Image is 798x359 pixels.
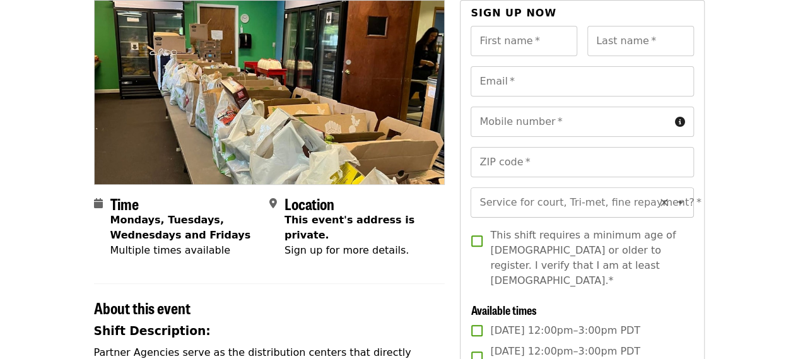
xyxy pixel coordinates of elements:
[110,214,251,241] strong: Mondays, Tuesdays, Wednesdays and Fridays
[269,197,277,209] i: map-marker-alt icon
[285,244,409,256] span: Sign up for more details.
[471,302,536,318] span: Available times
[471,147,693,177] input: ZIP code
[490,228,683,288] span: This shift requires a minimum age of [DEMOGRAPHIC_DATA] or older to register. I verify that I am ...
[672,194,689,211] button: Open
[94,324,211,338] strong: Shift Description:
[471,26,577,56] input: First name
[675,116,685,128] i: circle-info icon
[285,192,334,215] span: Location
[471,66,693,97] input: Email
[110,243,259,258] div: Multiple times available
[94,297,191,319] span: About this event
[655,194,673,211] button: Clear
[110,192,139,215] span: Time
[490,323,640,338] span: [DATE] 12:00pm–3:00pm PDT
[285,214,414,241] span: This event's address is private.
[471,7,556,19] span: Sign up now
[95,1,445,184] img: Portland Open Bible - Partner Agency Support (16+) organized by Oregon Food Bank
[94,197,103,209] i: calendar icon
[471,107,669,137] input: Mobile number
[587,26,694,56] input: Last name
